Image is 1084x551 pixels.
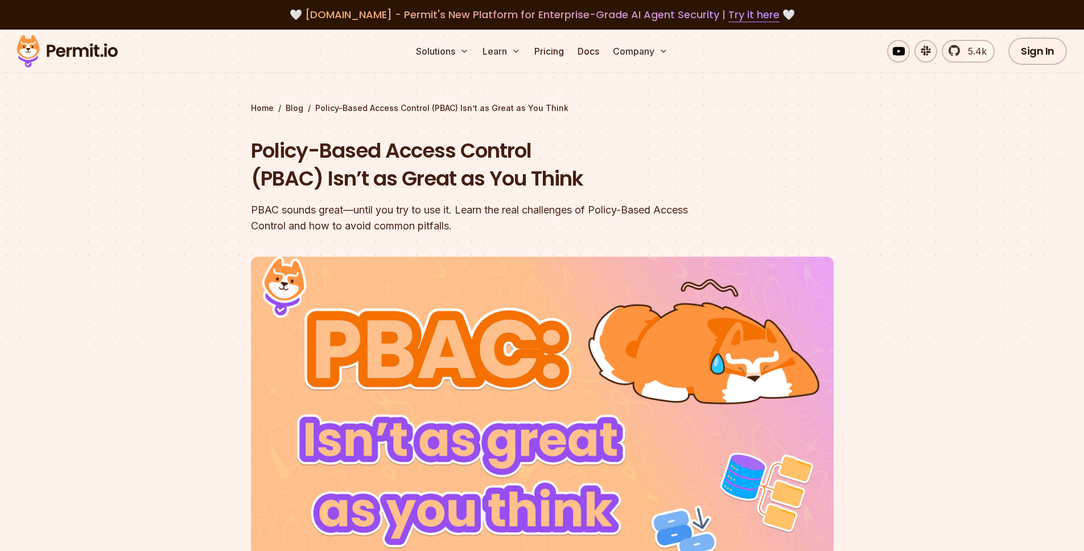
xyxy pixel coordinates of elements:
img: Permit logo [11,32,123,71]
a: Home [251,102,274,114]
button: Company [608,40,673,63]
span: [DOMAIN_NAME] - Permit's New Platform for Enterprise-Grade AI Agent Security | [305,7,780,22]
div: / / [251,102,834,114]
a: Sign In [1008,38,1067,65]
button: Learn [478,40,525,63]
a: Pricing [530,40,568,63]
a: Docs [573,40,604,63]
div: PBAC sounds great—until you try to use it. Learn the real challenges of Policy-Based Access Contr... [251,202,688,234]
a: Blog [286,102,303,114]
span: 5.4k [961,44,987,58]
div: 🤍 🤍 [27,7,1057,23]
a: Try it here [728,7,780,22]
button: Solutions [411,40,473,63]
a: 5.4k [942,40,995,63]
h1: Policy-Based Access Control (PBAC) Isn’t as Great as You Think [251,137,688,193]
